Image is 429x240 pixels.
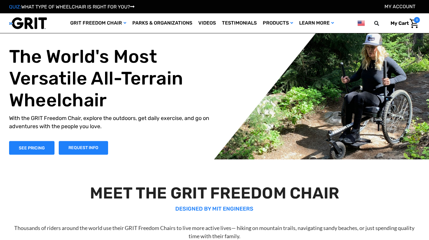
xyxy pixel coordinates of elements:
a: Slide number 1, Request Information [59,141,108,155]
a: Videos [195,13,219,33]
span: QUIZ: [9,4,21,10]
a: Learn More [296,13,337,33]
a: Parks & Organizations [129,13,195,33]
a: Products [260,13,296,33]
a: GRIT Freedom Chair [67,13,129,33]
span: 0 [414,17,420,23]
input: Search [377,17,386,30]
p: DESIGNED BY MIT ENGINEERS [11,205,418,213]
img: Cart [410,19,418,28]
h2: MEET THE GRIT FREEDOM CHAIR [11,184,418,202]
a: Cart with 0 items [386,17,420,30]
span: My Cart [391,20,409,26]
p: With the GRIT Freedom Chair, explore the outdoors, get daily exercise, and go on adventures with ... [9,114,219,131]
a: Testimonials [219,13,260,33]
img: us.png [358,19,365,27]
h1: The World's Most Versatile All-Terrain Wheelchair [9,46,219,111]
img: GRIT All-Terrain Wheelchair and Mobility Equipment [9,17,47,29]
a: Shop Now [9,141,54,155]
a: Account [384,4,415,9]
a: QUIZ:WHAT TYPE OF WHEELCHAIR IS RIGHT FOR YOU? [9,4,134,10]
